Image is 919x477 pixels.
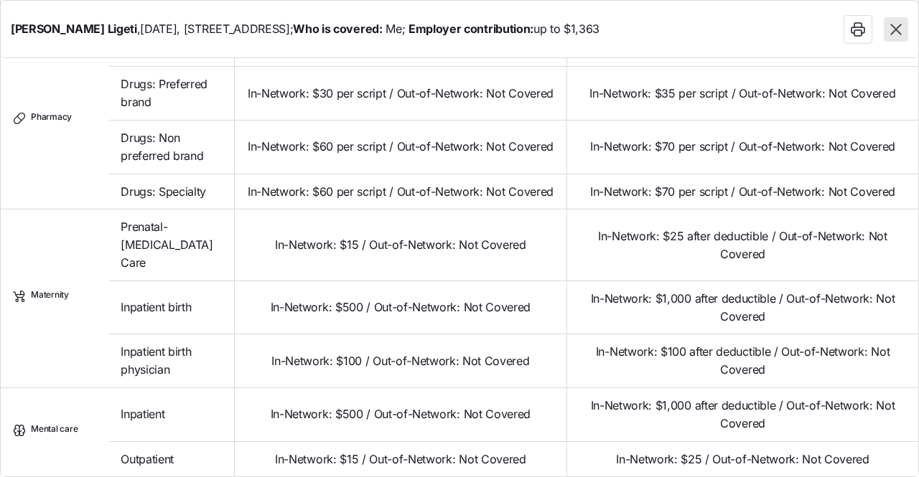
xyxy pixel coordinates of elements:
[31,423,78,442] span: Mental care
[121,129,223,165] span: Drugs: Non preferred brand
[248,183,554,201] span: In-Network: $60 per script / Out-of-Network: Not Covered
[275,236,526,254] span: In-Network: $15 / Out-of-Network: Not Covered
[121,405,164,423] span: Inpatient
[248,138,554,156] span: In-Network: $60 per script / Out-of-Network: Not Covered
[590,183,895,201] span: In-Network: $70 per script / Out-of-Network: Not Covered
[121,75,223,111] span: Drugs: Preferred brand
[409,22,533,36] b: Employer contribution:
[616,450,869,468] span: In-Network: $25 / Out-of-Network: Not Covered
[11,20,600,38] span: , [DATE] , [STREET_ADDRESS] ; Me ; up to $1,363
[31,289,69,308] span: Maternity
[271,298,531,316] span: In-Network: $500 / Out-of-Network: Not Covered
[121,298,191,316] span: Inpatient birth
[248,85,554,103] span: In-Network: $30 per script / Out-of-Network: Not Covered
[579,227,907,263] span: In-Network: $25 after deductible / Out-of-Network: Not Covered
[884,17,908,42] button: Close plan comparison table
[271,352,529,370] span: In-Network: $100 / Out-of-Network: Not Covered
[275,450,526,468] span: In-Network: $15 / Out-of-Network: Not Covered
[293,22,382,36] b: Who is covered:
[271,405,531,423] span: In-Network: $500 / Out-of-Network: Not Covered
[579,397,907,433] span: In-Network: $1,000 after deductible / Out-of-Network: Not Covered
[121,450,174,468] span: Outpatient
[121,183,206,201] span: Drugs: Specialty
[589,85,895,103] span: In-Network: $35 per script / Out-of-Network: Not Covered
[579,290,907,326] span: In-Network: $1,000 after deductible / Out-of-Network: Not Covered
[590,138,895,156] span: In-Network: $70 per script / Out-of-Network: Not Covered
[31,111,72,130] span: Pharmacy
[11,22,137,36] b: [PERSON_NAME] Ligeti
[579,343,907,379] span: In-Network: $100 after deductible / Out-of-Network: Not Covered
[121,218,223,271] span: Prenatal-[MEDICAL_DATA] Care
[121,343,223,379] span: Inpatient birth physician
